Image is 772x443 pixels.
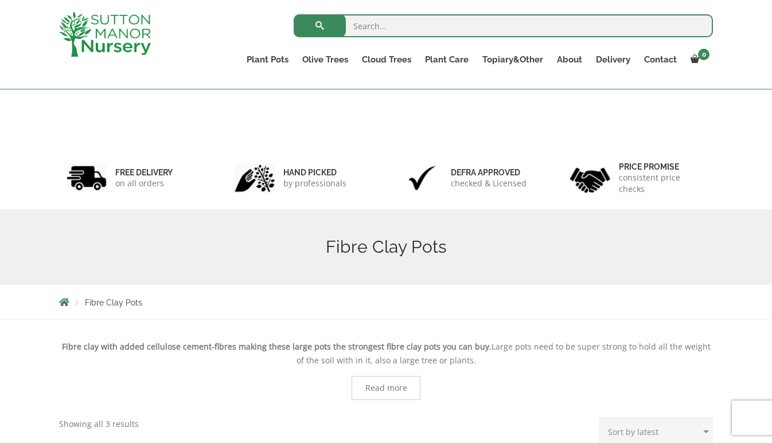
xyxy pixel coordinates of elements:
img: 2.jpg [235,163,275,193]
img: 1.jpg [67,163,107,193]
a: Plant Pots [240,52,295,68]
span: Fibre Clay Pots [85,298,142,307]
h1: Fibre Clay Pots [59,237,713,257]
img: 3.jpg [402,163,442,193]
strong: Fibre clay with added cellulose cement-fibres making these large pots the strongest fibre clay po... [62,341,492,352]
p: Showing all 3 results [59,417,139,431]
a: 0 [684,52,713,68]
nav: Breadcrumbs [59,297,713,307]
a: Cloud Trees [355,52,418,68]
h6: Defra approved [451,167,527,178]
h6: FREE DELIVERY [115,167,173,178]
h6: Price promise [619,162,706,172]
a: Topiary&Other [475,52,550,68]
p: Large pots need to be super strong to hold all the weight of the soil with in it, also a large tr... [59,340,713,367]
img: logo [59,11,151,57]
span: 0 [698,49,709,60]
input: Search... [294,14,713,37]
a: About [550,52,589,68]
p: consistent price checks [619,172,706,195]
a: Plant Care [418,52,475,68]
p: on all orders [115,178,173,189]
img: 4.jpg [570,160,610,195]
p: checked & Licensed [451,178,527,189]
h6: hand picked [283,167,346,178]
p: by professionals [283,178,346,189]
a: Olive Trees [295,52,355,68]
span: Read more [365,384,407,392]
a: Delivery [589,52,637,68]
a: Contact [637,52,684,68]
